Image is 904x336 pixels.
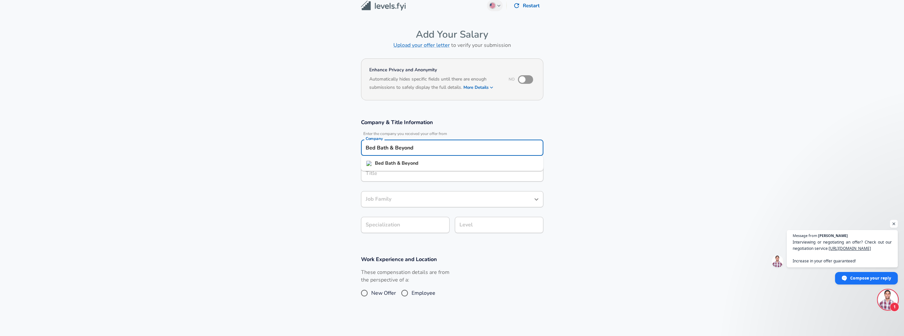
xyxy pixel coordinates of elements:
strong: Bath [385,160,397,166]
strong: Bed [375,160,385,166]
span: Message from [793,234,817,237]
h6: Automatically hides specific fields until there are enough submissions to safely display the full... [369,76,500,92]
input: Google [364,143,540,153]
strong: Beyond [402,160,418,166]
button: More Details [463,83,494,92]
img: English (US) [490,3,495,8]
h3: Company & Title Information [361,118,543,126]
h3: Work Experience and Location [361,255,543,263]
label: These compensation details are from the perspective of a: [361,269,450,284]
span: No [509,77,515,82]
input: Specialization [361,217,450,233]
input: L3 [458,220,540,230]
span: Interviewing or negotiating an offer? Check out our negotiation service: Increase in your offer g... [793,239,892,264]
img: bedbathandbeyond.com [366,161,372,166]
div: Open chat [878,290,898,310]
span: Employee [412,289,435,297]
a: Upload your offer letter [393,42,450,49]
span: Compose your reply [850,272,891,284]
img: Levels.fyi [361,1,406,11]
h4: Enhance Privacy and Anonymity [369,67,500,73]
button: Open [532,195,541,204]
h6: to verify your submission [361,41,543,50]
input: Software Engineer [364,168,540,179]
input: Software Engineer [364,194,530,204]
h4: Add Your Salary [361,28,543,41]
span: 1 [890,302,899,312]
strong: & [397,160,402,166]
span: Enter the company you received your offer from [361,131,543,136]
span: [PERSON_NAME] [818,234,848,237]
label: Company [366,137,383,141]
span: New Offer [371,289,396,297]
